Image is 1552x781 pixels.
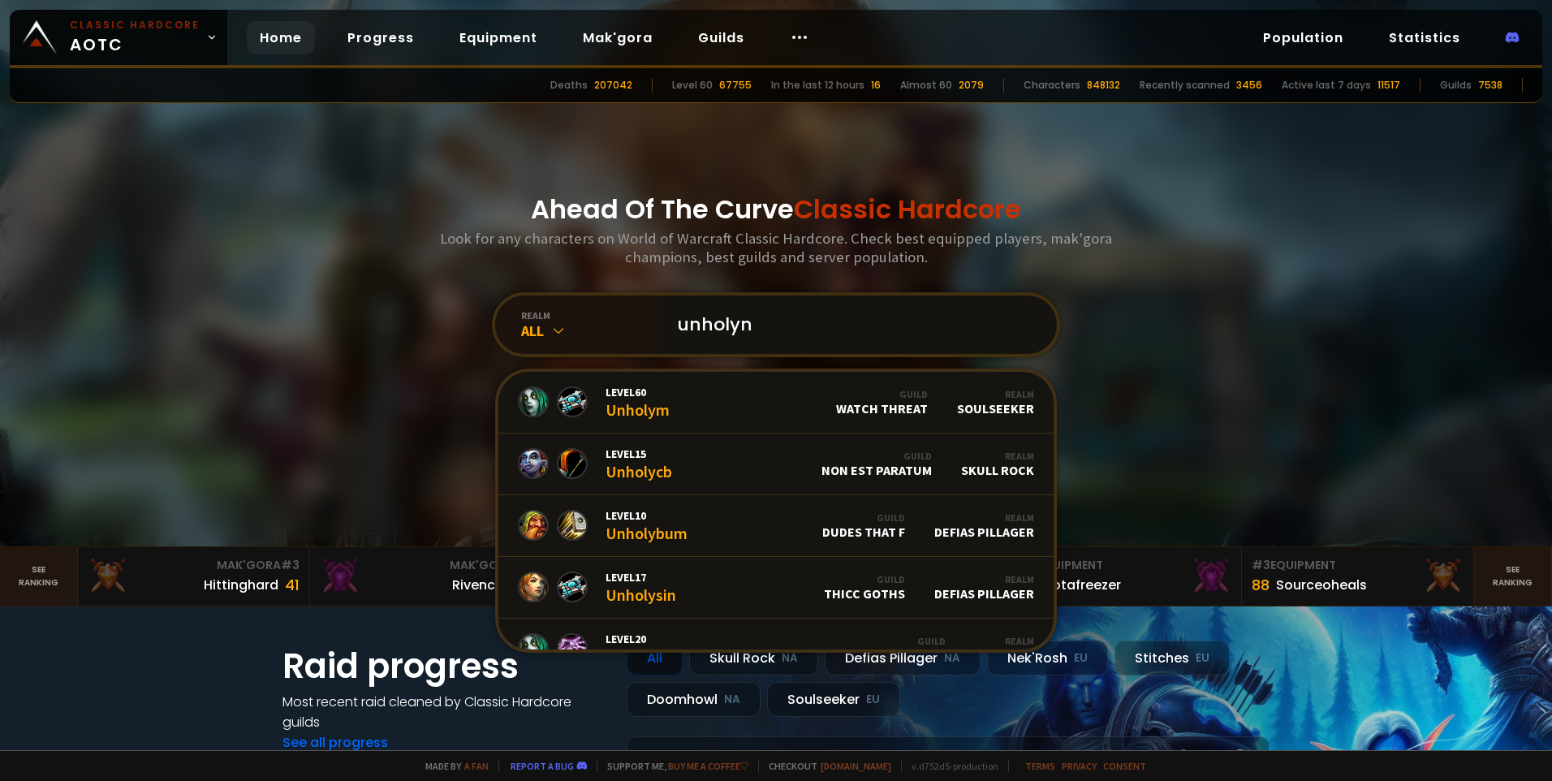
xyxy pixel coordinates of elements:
[627,641,683,675] div: All
[959,78,984,93] div: 2079
[70,18,200,57] span: AOTC
[1478,78,1502,93] div: 7538
[901,760,998,772] span: v. d752d5 - production
[944,650,960,667] small: NA
[866,692,880,708] small: EU
[416,760,489,772] span: Made by
[894,635,946,647] div: Guild
[934,511,1034,540] div: Defias Pillager
[1114,641,1230,675] div: Stitches
[822,511,905,540] div: Dudes That F
[606,508,688,523] span: Level 10
[1062,760,1097,772] a: Privacy
[1250,21,1356,54] a: Population
[1440,78,1472,93] div: Guilds
[531,190,1021,229] h1: Ahead Of The Curve
[961,450,1034,478] div: Skull Rock
[464,760,489,772] a: a fan
[1252,574,1270,596] div: 88
[204,575,278,595] div: Hittinghard
[78,547,311,606] a: Mak'Gora#3Hittinghard41
[433,229,1119,266] h3: Look for any characters on World of Warcraft Classic Hardcore. Check best equipped players, mak'g...
[724,692,740,708] small: NA
[550,78,588,93] div: Deaths
[597,760,748,772] span: Support me,
[606,570,676,585] span: Level 17
[521,309,657,321] div: realm
[285,574,300,596] div: 41
[1043,575,1121,595] div: Notafreezer
[667,296,1037,354] input: Search a character...
[1025,760,1055,772] a: Terms
[900,78,952,93] div: Almost 60
[794,191,1021,227] span: Classic Hardcore
[824,573,905,585] div: Guild
[1024,78,1080,93] div: Characters
[627,736,1270,779] a: [DATE]zgpetri on godDefias Pillager8 /90
[1376,21,1473,54] a: Statistics
[975,635,1034,647] div: Realm
[606,632,675,646] span: Level 20
[606,508,688,543] div: Unholybum
[570,21,666,54] a: Mak'gora
[1236,78,1262,93] div: 3456
[498,619,1054,680] a: Level20UnholyratGuildDeviousRealmStitches
[767,682,900,717] div: Soulseeker
[821,450,932,478] div: non est paratum
[822,511,905,524] div: Guild
[281,557,300,573] span: # 3
[961,450,1034,462] div: Realm
[606,447,672,481] div: Unholycb
[957,388,1034,400] div: Realm
[627,682,761,717] div: Doomhowl
[310,547,543,606] a: Mak'Gora#2Rivench100
[498,434,1054,495] a: Level15UnholycbGuildnon est paratumRealmSkull Rock
[282,733,388,752] a: See all progress
[672,78,713,93] div: Level 60
[719,78,752,93] div: 67755
[594,78,632,93] div: 207042
[10,10,227,65] a: Classic HardcoreAOTC
[1242,547,1475,606] a: #3Equipment88Sourceoheals
[934,511,1034,524] div: Realm
[836,388,928,400] div: Guild
[824,573,905,602] div: Thicc Goths
[1074,650,1088,667] small: EU
[771,78,864,93] div: In the last 12 hours
[606,447,672,461] span: Level 15
[1196,650,1209,667] small: EU
[836,388,928,416] div: Watch Threat
[758,760,891,772] span: Checkout
[282,641,607,692] h1: Raid progress
[452,575,503,595] div: Rivench
[1474,547,1552,606] a: Seeranking
[606,385,670,399] span: Level 60
[1276,575,1367,595] div: Sourceoheals
[1140,78,1230,93] div: Recently scanned
[825,641,981,675] div: Defias Pillager
[334,21,427,54] a: Progress
[934,573,1034,602] div: Defias Pillager
[606,570,676,605] div: Unholysin
[320,557,532,574] div: Mak'Gora
[782,650,798,667] small: NA
[821,760,891,772] a: [DOMAIN_NAME]
[282,692,607,732] h4: Most recent raid cleaned by Classic Hardcore guilds
[247,21,315,54] a: Home
[1087,78,1120,93] div: 848132
[1019,557,1231,574] div: Equipment
[498,495,1054,557] a: Level10UnholybumGuildDudes That FRealmDefias Pillager
[1103,760,1146,772] a: Consent
[1282,78,1371,93] div: Active last 7 days
[606,385,670,420] div: Unholym
[606,632,675,667] div: Unholyrat
[685,21,757,54] a: Guilds
[821,450,932,462] div: Guild
[498,557,1054,619] a: Level17UnholysinGuildThicc GothsRealmDefias Pillager
[987,641,1108,675] div: Nek'Rosh
[975,635,1034,663] div: Stitches
[894,635,946,663] div: Devious
[70,18,200,32] small: Classic Hardcore
[498,372,1054,434] a: Level60UnholymGuildWatch ThreatRealmSoulseeker
[871,78,881,93] div: 16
